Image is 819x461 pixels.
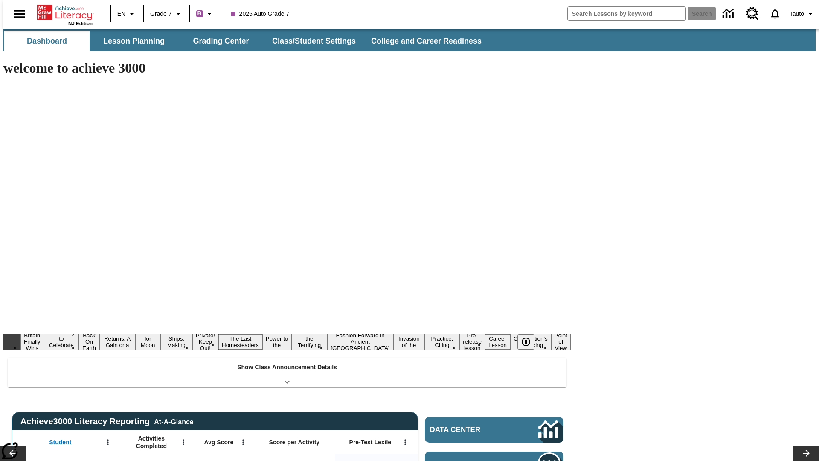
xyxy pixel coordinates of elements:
div: Pause [517,334,543,350]
p: Show Class Announcement Details [237,363,337,372]
button: Slide 11 Fashion Forward in Ancient Rome [327,331,393,353]
span: B [197,8,202,19]
button: Slide 17 Point of View [551,331,571,353]
button: Slide 5 Time for Moon Rules? [135,328,160,356]
button: Profile/Settings [786,6,819,21]
h1: welcome to achieve 3000 [3,60,571,76]
span: Data Center [430,426,510,434]
button: Open side menu [7,1,32,26]
button: Slide 4 Free Returns: A Gain or a Drain? [99,328,135,356]
div: Home [37,3,93,26]
button: Slide 3 Back On Earth [79,331,99,353]
button: Grade: Grade 7, Select a grade [147,6,187,21]
button: Slide 12 The Invasion of the Free CD [393,328,425,356]
button: Slide 6 Cruise Ships: Making Waves [160,328,192,356]
button: Slide 2 Get Ready to Celebrate Juneteenth! [44,328,79,356]
a: Data Center [717,2,741,26]
button: Slide 15 Career Lesson [485,334,510,350]
a: Notifications [764,3,786,25]
button: College and Career Readiness [364,31,488,51]
button: Open Menu [399,436,412,449]
span: Tauto [790,9,804,18]
a: Resource Center, Will open in new tab [741,2,764,25]
button: Slide 9 Solar Power to the People [262,328,292,356]
span: EN [117,9,125,18]
button: Slide 1 Britain Finally Wins [20,331,44,353]
button: Slide 16 The Constitution's Balancing Act [510,328,551,356]
span: Avg Score [204,438,233,446]
input: search field [568,7,685,20]
span: Pre-Test Lexile [349,438,392,446]
button: Open Menu [237,436,250,449]
button: Slide 14 Pre-release lesson [459,331,485,353]
button: Open Menu [177,436,190,449]
button: Open Menu [102,436,114,449]
button: Lesson carousel, Next [793,446,819,461]
div: Show Class Announcement Details [8,358,566,387]
span: Grade 7 [150,9,172,18]
button: Slide 13 Mixed Practice: Citing Evidence [425,328,460,356]
div: SubNavbar [3,31,489,51]
span: Achieve3000 Literacy Reporting [20,417,194,426]
a: Data Center [425,417,563,443]
button: Pause [517,334,534,350]
button: Grading Center [178,31,264,51]
a: Home [37,4,93,21]
span: 2025 Auto Grade 7 [231,9,290,18]
span: Score per Activity [269,438,320,446]
div: At-A-Glance [154,417,193,426]
button: Class/Student Settings [265,31,363,51]
span: NJ Edition [68,21,93,26]
span: Activities Completed [123,435,180,450]
button: Language: EN, Select a language [113,6,141,21]
button: Slide 8 The Last Homesteaders [218,334,262,350]
button: Boost Class color is purple. Change class color [193,6,218,21]
div: SubNavbar [3,29,816,51]
span: Student [49,438,71,446]
button: Slide 7 Private! Keep Out! [192,331,218,353]
button: Lesson Planning [91,31,177,51]
button: Dashboard [4,31,90,51]
button: Slide 10 Attack of the Terrifying Tomatoes [291,328,327,356]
